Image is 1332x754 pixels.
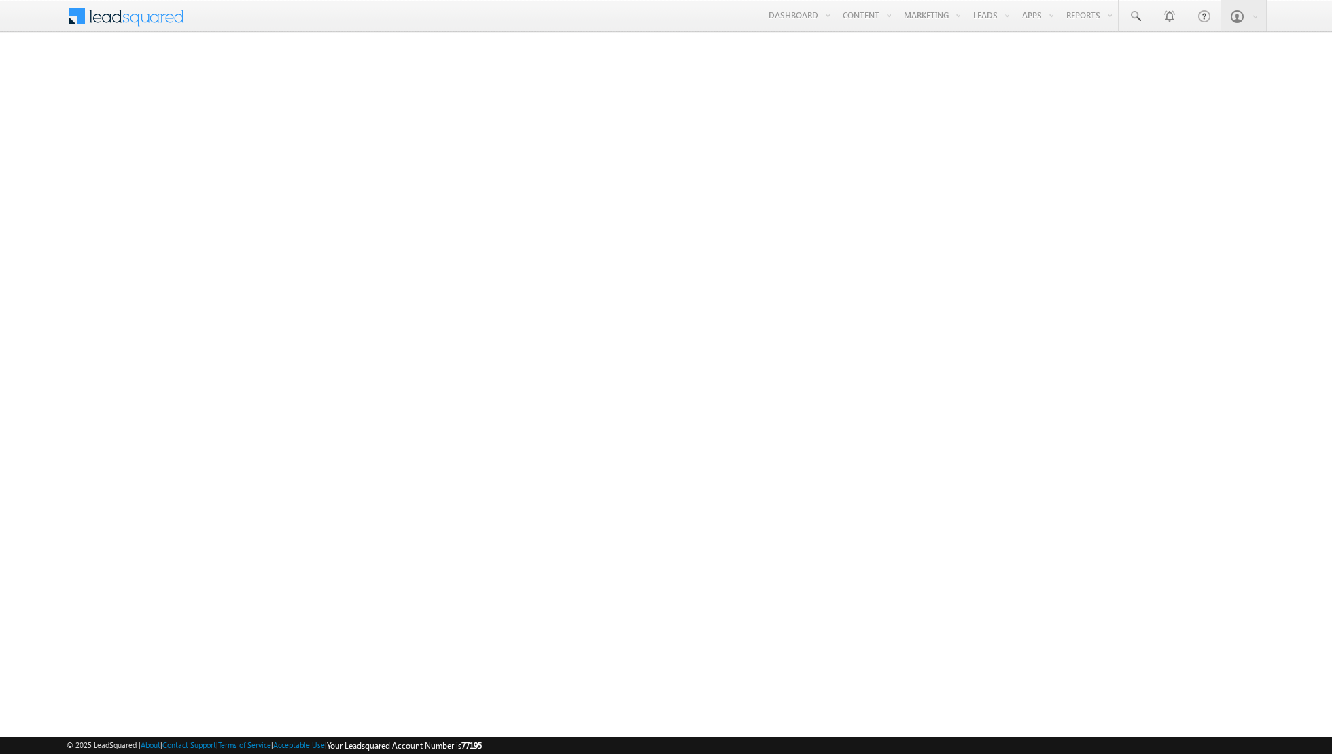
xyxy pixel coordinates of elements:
[273,740,325,749] a: Acceptable Use
[218,740,271,749] a: Terms of Service
[461,740,482,751] span: 77195
[141,740,160,749] a: About
[327,740,482,751] span: Your Leadsquared Account Number is
[67,739,482,752] span: © 2025 LeadSquared | | | | |
[162,740,216,749] a: Contact Support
